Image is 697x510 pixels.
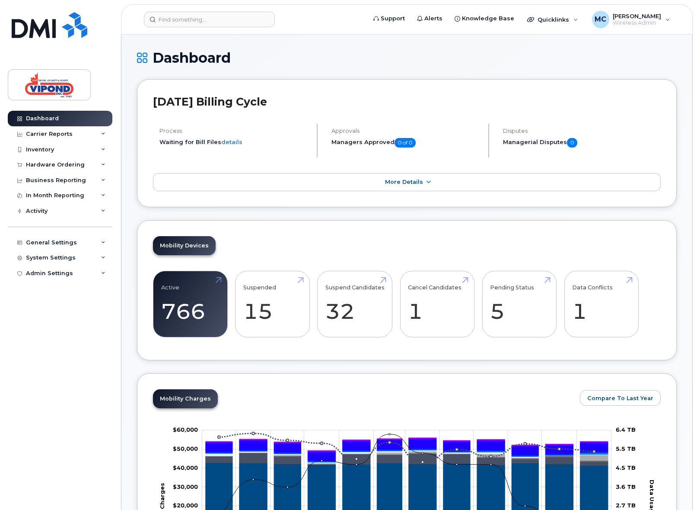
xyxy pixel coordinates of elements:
[153,236,216,255] a: Mobility Devices
[331,138,481,148] h5: Managers Approved
[173,502,198,509] g: $0
[587,394,653,402] span: Compare To Last Year
[137,50,677,65] h1: Dashboard
[173,483,198,490] tspan: $30,000
[243,276,302,333] a: Suspended 15
[616,426,636,433] tspan: 6.4 TB
[572,276,630,333] a: Data Conflicts 1
[159,482,165,509] tspan: Charges
[503,138,661,148] h5: Managerial Disputes
[503,128,661,134] h4: Disputes
[395,138,416,148] span: 0 of 0
[205,439,608,460] g: HST
[173,426,198,433] g: $0
[173,426,198,433] tspan: $60,000
[408,276,466,333] a: Cancel Candidates 1
[161,276,220,333] a: Active 766
[173,483,198,490] g: $0
[616,445,636,452] tspan: 5.5 TB
[490,276,548,333] a: Pending Status 5
[153,95,661,108] h2: [DATE] Billing Cycle
[385,179,423,185] span: More Details
[173,445,198,452] tspan: $50,000
[331,128,481,134] h4: Approvals
[580,390,661,406] button: Compare To Last Year
[173,464,198,471] tspan: $40,000
[325,276,385,333] a: Suspend Candidates 32
[616,464,636,471] tspan: 4.5 TB
[205,451,608,464] g: Cancellation
[153,389,218,408] a: Mobility Charges
[173,502,198,509] tspan: $20,000
[567,138,577,148] span: 0
[173,464,198,471] g: $0
[173,445,198,452] g: $0
[616,483,636,490] tspan: 3.6 TB
[221,138,242,145] a: details
[159,128,309,134] h4: Process
[616,502,636,509] tspan: 2.7 TB
[205,453,608,465] g: Roaming
[159,138,309,146] li: Waiting for Bill Files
